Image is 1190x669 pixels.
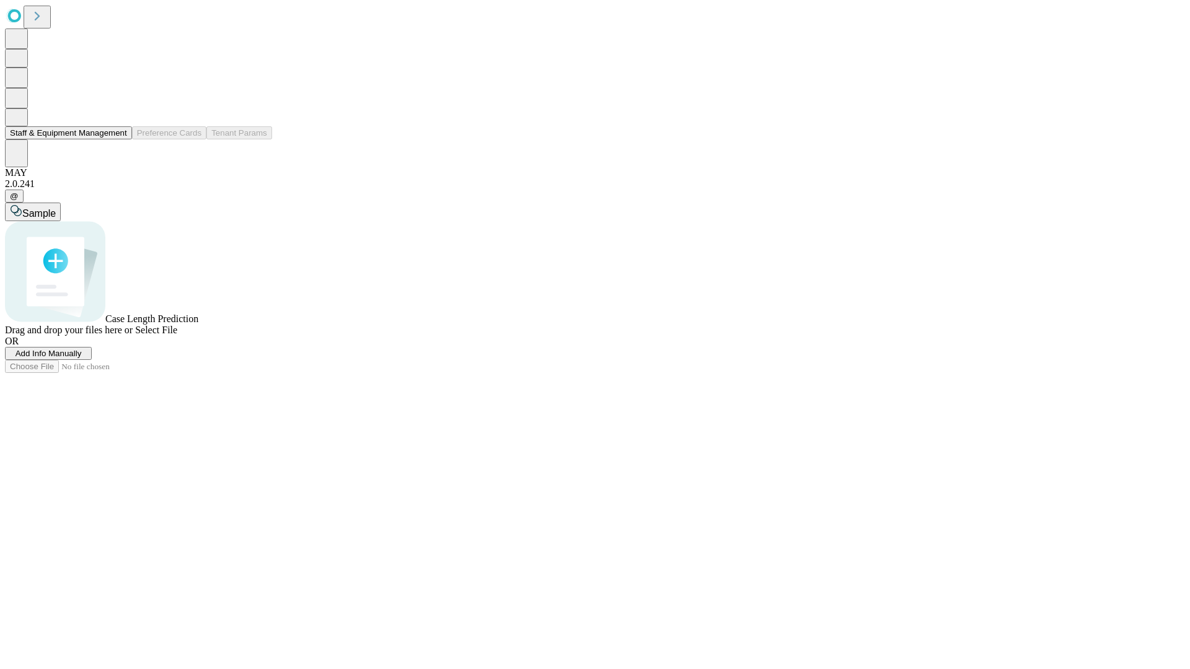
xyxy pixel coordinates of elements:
button: Staff & Equipment Management [5,126,132,139]
span: Select File [135,325,177,335]
span: Add Info Manually [15,349,82,358]
button: @ [5,190,24,203]
span: Sample [22,208,56,219]
span: Drag and drop your files here or [5,325,133,335]
button: Add Info Manually [5,347,92,360]
button: Sample [5,203,61,221]
span: OR [5,336,19,346]
div: 2.0.241 [5,178,1185,190]
span: Case Length Prediction [105,313,198,324]
span: @ [10,191,19,201]
button: Tenant Params [206,126,272,139]
div: MAY [5,167,1185,178]
button: Preference Cards [132,126,206,139]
